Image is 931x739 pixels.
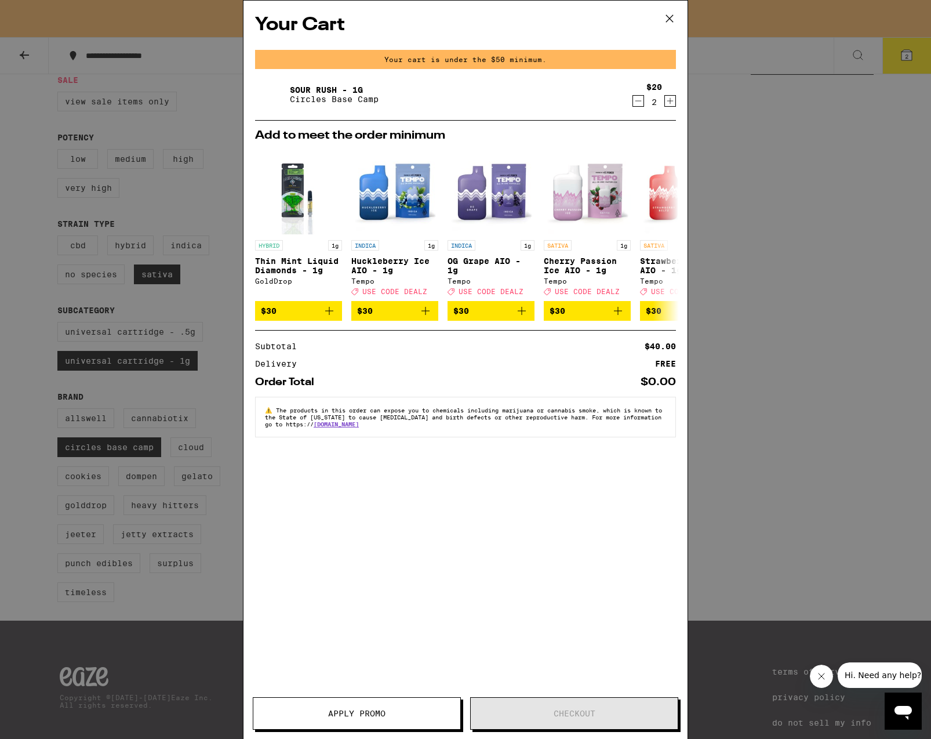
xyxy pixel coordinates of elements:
p: INDICA [351,240,379,251]
span: The products in this order can expose you to chemicals including marijuana or cannabis smoke, whi... [265,407,662,428]
p: Thin Mint Liquid Diamonds - 1g [255,256,342,275]
div: $0.00 [641,377,676,387]
button: Increment [664,95,676,107]
p: SATIVA [544,240,572,251]
div: Order Total [255,377,322,387]
iframe: Message from company [838,662,922,688]
img: GoldDrop - Thin Mint Liquid Diamonds - 1g [264,147,333,234]
button: Apply Promo [253,697,461,730]
span: Checkout [554,709,595,718]
button: Decrement [632,95,644,107]
span: $30 [261,306,277,316]
img: Sour Rush - 1g [255,78,288,111]
span: $30 [550,306,565,316]
a: Open page for Thin Mint Liquid Diamonds - 1g from GoldDrop [255,147,342,301]
h2: Your Cart [255,12,676,38]
span: USE CODE DEALZ [459,288,523,295]
span: ⚠️ [265,407,276,414]
div: FREE [655,360,676,368]
p: 1g [617,240,631,251]
span: $30 [646,306,661,316]
h2: Add to meet the order minimum [255,130,676,142]
p: OG Grape AIO - 1g [448,256,534,275]
img: Tempo - Strawberry Beltz AIO - 1g [640,147,727,234]
div: 2 [646,97,662,107]
p: Cherry Passion Ice AIO - 1g [544,256,631,275]
button: Checkout [470,697,678,730]
button: Add to bag [255,301,342,321]
div: GoldDrop [255,277,342,285]
button: Add to bag [448,301,534,321]
a: Open page for OG Grape AIO - 1g from Tempo [448,147,534,301]
p: SATIVA [640,240,668,251]
p: INDICA [448,240,475,251]
div: Tempo [544,277,631,285]
span: Apply Promo [328,709,386,718]
button: Add to bag [351,301,438,321]
p: 1g [424,240,438,251]
div: $40.00 [645,342,676,350]
iframe: Close message [810,665,833,688]
div: Tempo [640,277,727,285]
img: Tempo - OG Grape AIO - 1g [448,147,534,234]
span: $30 [453,306,469,316]
span: USE CODE DEALZ [362,288,427,295]
p: 1g [328,240,342,251]
a: Open page for Huckleberry Ice AIO - 1g from Tempo [351,147,438,301]
div: Delivery [255,360,305,368]
a: [DOMAIN_NAME] [314,421,359,428]
img: Tempo - Huckleberry Ice AIO - 1g [351,147,438,234]
div: Subtotal [255,342,305,350]
button: Add to bag [640,301,727,321]
span: USE CODE DEALZ [555,288,620,295]
span: $30 [357,306,373,316]
a: Open page for Cherry Passion Ice AIO - 1g from Tempo [544,147,631,301]
div: $20 [646,82,662,92]
img: Tempo - Cherry Passion Ice AIO - 1g [544,147,631,234]
p: Strawberry Beltz AIO - 1g [640,256,727,275]
p: Huckleberry Ice AIO - 1g [351,256,438,275]
a: Open page for Strawberry Beltz AIO - 1g from Tempo [640,147,727,301]
p: 1g [521,240,534,251]
p: Circles Base Camp [290,95,379,104]
div: Tempo [351,277,438,285]
button: Add to bag [544,301,631,321]
span: USE CODE DEALZ [651,288,716,295]
iframe: Button to launch messaging window [885,693,922,730]
div: Tempo [448,277,534,285]
div: Your cart is under the $50 minimum. [255,50,676,69]
a: Sour Rush - 1g [290,85,379,95]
